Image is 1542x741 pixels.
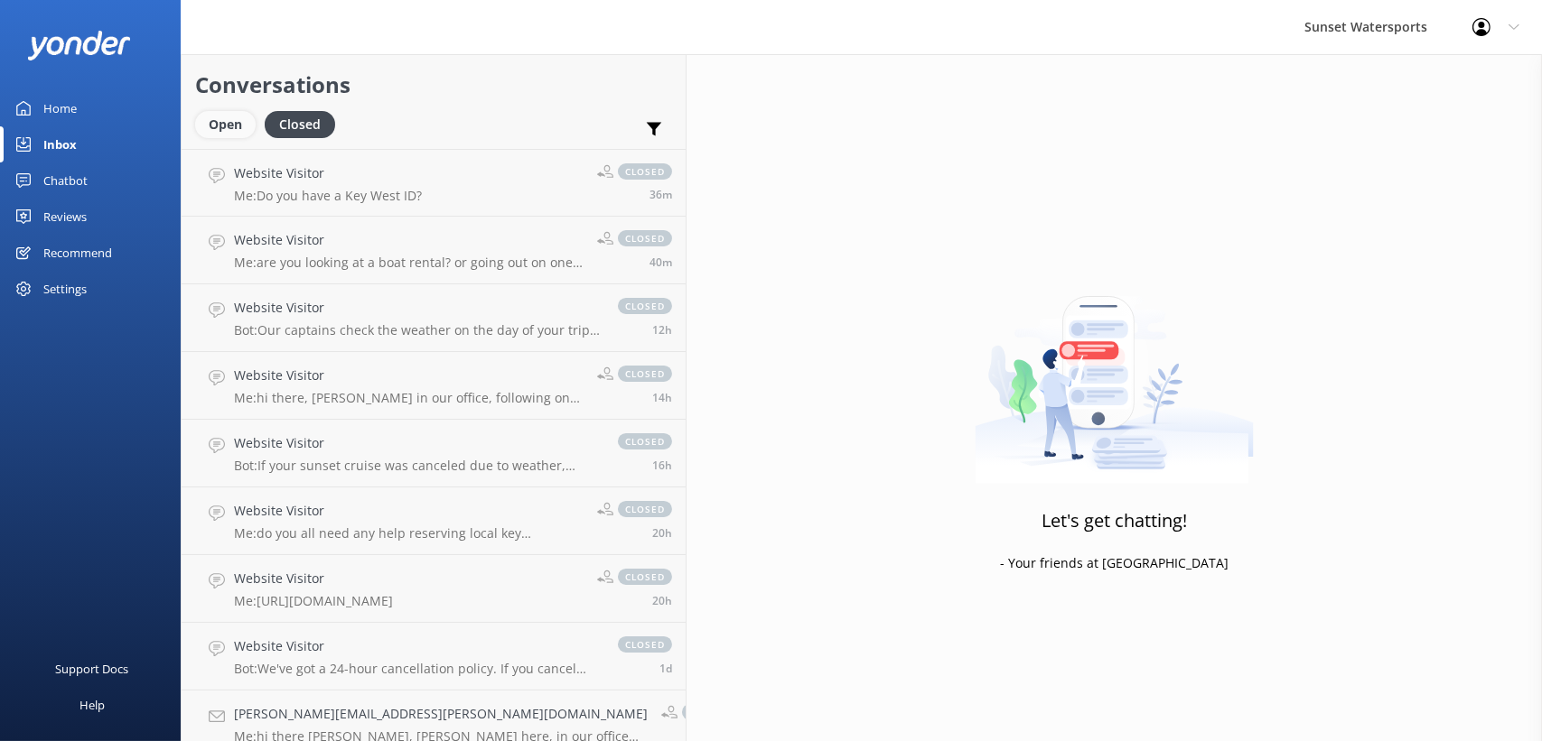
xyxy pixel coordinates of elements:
p: Me: Do you have a Key West ID? [234,188,422,204]
a: Open [195,114,265,134]
span: Sep 13 2025 09:58am (UTC -05:00) America/Cancun [650,187,672,202]
h4: Website Visitor [234,501,584,521]
h4: Website Visitor [234,298,600,318]
div: Open [195,111,256,138]
span: Sep 12 2025 02:10pm (UTC -05:00) America/Cancun [652,593,672,608]
p: Bot: If your sunset cruise was canceled due to weather, you'll receive a full refund. Just give o... [234,458,600,474]
div: Closed [265,111,335,138]
span: closed [618,366,672,382]
div: Help [79,687,105,723]
span: closed [618,433,672,449]
div: Support Docs [56,651,129,687]
div: Inbox [43,126,77,162]
h4: Website Visitor [234,636,600,656]
span: closed [618,163,672,180]
div: Chatbot [43,162,88,199]
img: yonder-white-logo.png [27,31,131,60]
a: Website VisitorMe:are you looking at a boat rental? or going out on one of our excursions?closed40m [182,217,686,284]
a: Website VisitorBot:We've got a 24-hour cancellation policy. If you cancel more than 24 hours in a... [182,623,686,690]
span: Sep 12 2025 10:32pm (UTC -05:00) America/Cancun [652,322,672,338]
span: Sep 13 2025 09:54am (UTC -05:00) America/Cancun [650,255,672,270]
span: Sep 12 2025 02:15pm (UTC -05:00) America/Cancun [652,525,672,541]
a: Website VisitorMe:Do you have a Key West ID?closed36m [182,149,686,217]
div: Settings [43,271,87,307]
div: Home [43,90,77,126]
span: closed [618,636,672,653]
p: Me: hi there, [PERSON_NAME] in our office, following on from our chat bot - when are you going to... [234,390,584,406]
p: Me: [URL][DOMAIN_NAME] [234,593,393,609]
img: artwork of a man stealing a conversation from at giant smartphone [975,258,1254,484]
a: Closed [265,114,344,134]
span: Sep 12 2025 08:17pm (UTC -05:00) America/Cancun [652,390,672,405]
p: Me: are you looking at a boat rental? or going out on one of our excursions? [234,255,584,271]
a: Website VisitorBot:Our captains check the weather on the day of your trip. If conditions are unsa... [182,284,686,352]
a: Website VisitorBot:If your sunset cruise was canceled due to weather, you'll receive a full refun... [182,420,686,487]
span: Sep 12 2025 05:52pm (UTC -05:00) America/Cancun [652,458,672,473]
p: - Your friends at [GEOGRAPHIC_DATA] [1000,553,1229,573]
h2: Conversations [195,68,672,102]
h3: Let's get chatting! [1042,506,1187,535]
a: Website VisitorMe:hi there, [PERSON_NAME] in our office, following on from our chat bot - when ar... [182,352,686,420]
h4: Website Visitor [234,366,584,385]
div: Reviews [43,199,87,235]
a: Website VisitorMe:[URL][DOMAIN_NAME]closed20h [182,555,686,623]
a: Website VisitorMe:do you all need any help reserving local key [DEMOGRAPHIC_DATA] resident here t... [182,487,686,555]
span: closed [618,230,672,246]
h4: Website Visitor [234,230,584,250]
h4: [PERSON_NAME][EMAIL_ADDRESS][PERSON_NAME][DOMAIN_NAME] [234,704,648,724]
span: closed [618,569,672,585]
h4: Website Visitor [234,163,422,183]
h4: Website Visitor [234,433,600,453]
p: Me: do you all need any help reserving local key [DEMOGRAPHIC_DATA] resident here to help [234,525,584,542]
h4: Website Visitor [234,569,393,588]
div: Recommend [43,235,112,271]
span: closed [682,704,736,720]
span: closed [618,501,672,517]
span: closed [618,298,672,314]
p: Bot: Our captains check the weather on the day of your trip. If conditions are unsafe, the trip w... [234,322,600,338]
p: Bot: We've got a 24-hour cancellation policy. If you cancel more than 24 hours in advance, you'll... [234,661,600,677]
span: Sep 12 2025 01:33am (UTC -05:00) America/Cancun [659,661,672,676]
